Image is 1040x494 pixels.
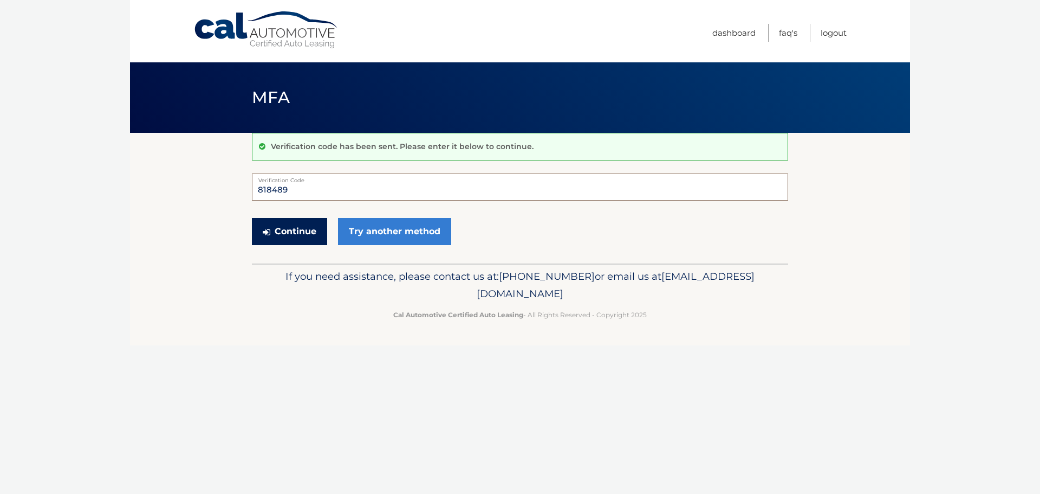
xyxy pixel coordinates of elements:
[821,24,847,42] a: Logout
[477,270,755,300] span: [EMAIL_ADDRESS][DOMAIN_NAME]
[271,142,534,151] p: Verification code has been sent. Please enter it below to continue.
[259,268,781,303] p: If you need assistance, please contact us at: or email us at
[252,174,788,182] label: Verification Code
[259,309,781,320] p: - All Rights Reserved - Copyright 2025
[338,218,451,245] a: Try another method
[499,270,595,283] span: [PHONE_NUMBER]
[779,24,797,42] a: FAQ's
[252,87,290,107] span: MFA
[252,174,788,201] input: Verification Code
[252,218,327,245] button: Continue
[712,24,756,42] a: Dashboard
[393,311,523,319] strong: Cal Automotive Certified Auto Leasing
[193,11,340,49] a: Cal Automotive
